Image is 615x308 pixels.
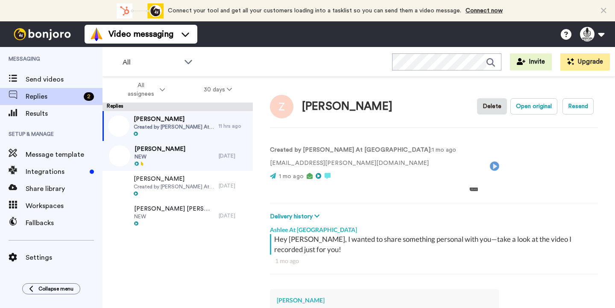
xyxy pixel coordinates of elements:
span: NEW [135,153,185,160]
span: Video messaging [108,28,173,40]
img: 81970d05-2cca-4c4f-be7b-950d8dfdfd8d-thumb.jpg [109,145,130,167]
div: [DATE] [219,182,249,189]
span: Connect your tool and get all your customers loading into a tasklist so you can send them a video... [168,8,461,14]
button: All assignees [104,78,184,102]
div: 11 hrs ago [219,123,249,129]
span: Settings [26,252,102,263]
div: [DATE] [219,153,249,159]
p: : 1 mo ago [270,146,456,155]
button: Invite [510,53,552,70]
div: [PERSON_NAME] [302,100,392,113]
img: 81970d05-2cca-4c4f-be7b-950d8dfdfd8d-thumb.jpg [108,205,130,226]
span: [PERSON_NAME] [134,175,214,183]
span: Send videos [26,74,102,85]
span: [PERSON_NAME] [134,115,214,123]
button: Collapse menu [22,283,80,294]
div: 2 [84,92,94,101]
img: 15145e4c-e6ec-4ad4-9d2e-67caf15f43b1-thumb.jpg [108,175,129,197]
div: Hey [PERSON_NAME], I wanted to share something personal with you—take a look at the video I recor... [274,234,596,255]
span: 1 mo ago [279,173,304,179]
div: [DATE] [219,212,249,219]
a: [PERSON_NAME]NEW[DATE] [102,141,253,171]
strong: Created by [PERSON_NAME] At [GEOGRAPHIC_DATA] [270,147,430,153]
span: Workspaces [26,201,102,211]
span: [PERSON_NAME] [135,145,185,153]
img: bj-logo-header-white.svg [10,28,74,40]
a: Connect now [466,8,503,14]
span: Collapse menu [38,285,73,292]
img: 9e658328-d7b4-470a-997b-08b4c6d9203a-thumb.jpg [108,115,129,137]
span: Replies [26,91,80,102]
button: Delivery history [270,212,322,221]
button: 30 days [184,82,252,97]
a: [PERSON_NAME]Created by [PERSON_NAME] At [GEOGRAPHIC_DATA][DATE] [102,171,253,201]
div: 1 mo ago [275,257,593,265]
button: Delete [477,98,507,114]
button: Upgrade [560,53,610,70]
span: Created by [PERSON_NAME] At [GEOGRAPHIC_DATA] [134,183,214,190]
span: [PERSON_NAME] [PERSON_NAME] [134,205,214,213]
div: Ashlee At [GEOGRAPHIC_DATA] [270,221,598,234]
span: Created by [PERSON_NAME] At [GEOGRAPHIC_DATA] [134,123,214,130]
div: Replies [102,103,253,111]
span: Integrations [26,167,86,177]
span: All [123,57,180,67]
span: Fallbacks [26,218,102,228]
div: [PERSON_NAME] [277,296,492,305]
img: Image of Zoe [270,95,293,118]
img: vm-color.svg [90,27,103,41]
span: All assignees [123,81,158,98]
span: Share library [26,184,102,194]
a: [PERSON_NAME]Created by [PERSON_NAME] At [GEOGRAPHIC_DATA]11 hrs ago [102,111,253,141]
a: [PERSON_NAME] [PERSON_NAME]NEW[DATE] [102,201,253,231]
button: Resend [562,98,594,114]
button: Open original [510,98,557,114]
p: [EMAIL_ADDRESS][PERSON_NAME][DOMAIN_NAME] [270,159,456,168]
span: Results [26,109,102,119]
span: Message template [26,150,102,160]
div: animation [117,3,164,18]
span: NEW [134,213,214,220]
